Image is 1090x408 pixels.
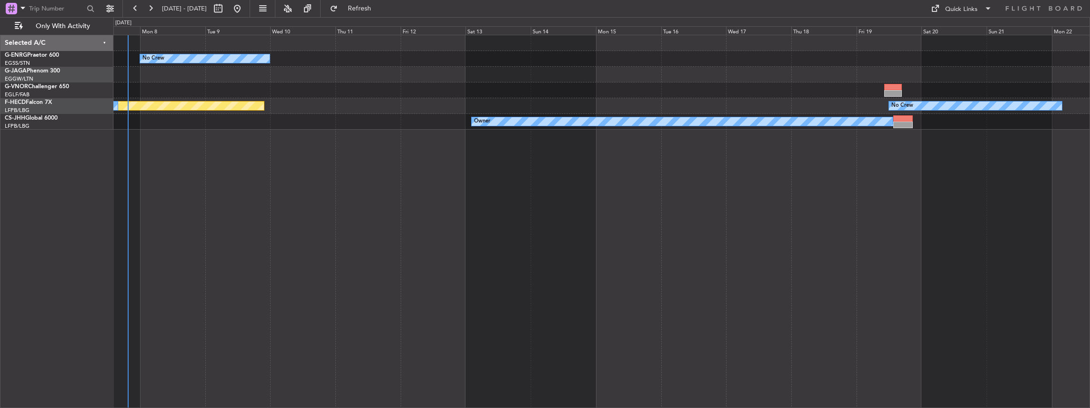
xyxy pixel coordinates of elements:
[5,107,30,114] a: LFPB/LBG
[474,114,490,129] div: Owner
[162,4,207,13] span: [DATE] - [DATE]
[891,99,913,113] div: No Crew
[5,60,30,67] a: EGSS/STN
[5,68,60,74] a: G-JAGAPhenom 300
[5,75,33,82] a: EGGW/LTN
[987,26,1052,35] div: Sun 21
[945,5,978,14] div: Quick Links
[5,100,52,105] a: F-HECDFalcon 7X
[29,1,84,16] input: Trip Number
[531,26,596,35] div: Sun 14
[401,26,466,35] div: Fri 12
[5,84,28,90] span: G-VNOR
[335,26,401,35] div: Thu 11
[340,5,380,12] span: Refresh
[857,26,922,35] div: Fri 19
[270,26,335,35] div: Wed 10
[5,52,27,58] span: G-ENRG
[5,100,26,105] span: F-HECD
[5,115,58,121] a: CS-JHHGlobal 6000
[5,84,69,90] a: G-VNORChallenger 650
[921,26,987,35] div: Sat 20
[115,19,131,27] div: [DATE]
[5,91,30,98] a: EGLF/FAB
[325,1,383,16] button: Refresh
[596,26,661,35] div: Mon 15
[791,26,857,35] div: Thu 18
[5,122,30,130] a: LFPB/LBG
[5,52,59,58] a: G-ENRGPraetor 600
[205,26,271,35] div: Tue 9
[5,68,27,74] span: G-JAGA
[25,23,101,30] span: Only With Activity
[142,51,164,66] div: No Crew
[661,26,727,35] div: Tue 16
[726,26,791,35] div: Wed 17
[5,115,25,121] span: CS-JHH
[140,26,205,35] div: Mon 8
[465,26,531,35] div: Sat 13
[926,1,997,16] button: Quick Links
[10,19,103,34] button: Only With Activity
